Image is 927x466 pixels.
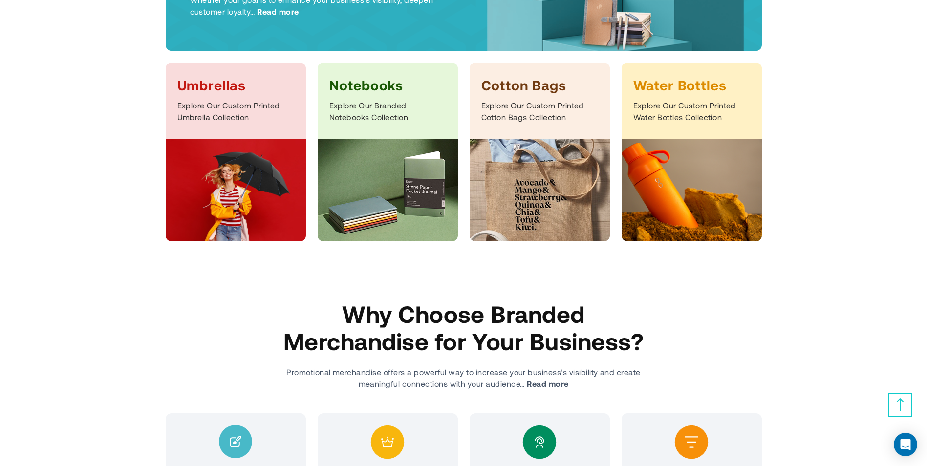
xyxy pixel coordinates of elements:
[674,425,709,459] img: Proven Results & Lasting Impact
[633,76,750,94] h3: Water Bottles
[166,139,306,241] img: Umbrellas Category
[527,378,568,390] span: Read more
[622,139,762,241] img: Bottles Category
[166,63,306,241] a: Umbrellas Explore Our Custom Printed Umbrella Collection
[177,100,294,123] p: Explore Our Custom Printed Umbrella Collection
[280,300,647,355] h2: Why Choose Branded Merchandise for Your Business?
[318,139,458,241] img: Notebooks Category
[329,76,446,94] h3: Notebooks
[481,76,598,94] h3: Cotton Bags
[622,63,762,241] a: Water Bottles Explore Our Custom Printed Water Bottles Collection
[329,100,446,123] p: Explore Our Branded Notebooks Collection
[894,433,917,456] div: Open Intercom Messenger
[633,100,750,123] p: Explore Our Custom Printed Water Bottles Collection
[177,76,294,94] h3: Umbrellas
[470,139,610,241] img: Bags Category
[318,63,458,241] a: Notebooks Explore Our Branded Notebooks Collection
[370,425,405,459] img: Wide Range of Premium Products
[286,367,641,388] span: Promotional merchandise offers a powerful way to increase your business’s visibility and create m...
[470,63,610,241] a: Cotton Bags Explore Our Custom Printed Cotton Bags Collection
[257,6,299,18] span: Read more
[522,425,557,459] img: Expert Guidance & Support
[218,425,253,459] img: Customised Brand Solutions
[481,100,598,123] p: Explore Our Custom Printed Cotton Bags Collection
